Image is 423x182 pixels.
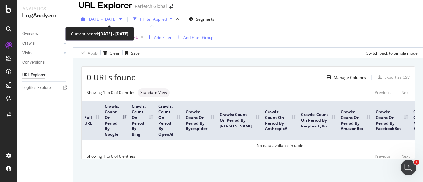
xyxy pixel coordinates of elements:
div: Conversions [22,59,45,66]
div: URL Explorer [22,72,45,79]
button: Apply [79,48,98,58]
th: Crawls: Count On Period By Bing: activate to sort column ascending [129,101,156,140]
th: Crawls: Count On Period By PerplexityBot: activate to sort column ascending [298,101,338,140]
div: Save [131,50,140,56]
div: Export as CSV [384,74,410,80]
a: Logfiles Explorer [22,84,68,91]
th: Crawls: Count On Period By Bytespider: activate to sort column ascending [183,101,217,140]
div: neutral label [138,88,170,97]
div: Current period: [71,30,128,38]
div: Analytics [22,5,68,12]
span: Standard View [140,91,167,95]
a: Overview [22,30,68,37]
div: Farfetch Global [135,3,167,10]
div: Showing 1 to 0 of 0 entries [87,153,135,159]
div: LogAnalyzer [22,12,68,19]
div: 1 Filter Applied [139,17,167,22]
button: Export as CSV [375,72,410,83]
div: Manage Columns [334,75,366,80]
div: Clear [110,50,120,56]
div: Apply [88,50,98,56]
th: Crawls: Count On Period By OpenAI: activate to sort column ascending [156,101,183,140]
button: Add Filter Group [174,33,213,41]
div: Switch back to Simple mode [366,50,418,56]
div: Showing 1 to 0 of 0 entries [87,90,135,95]
span: 0 URLs found [87,72,136,83]
div: Logfiles Explorer [22,84,52,91]
div: Crawls [22,40,35,47]
a: Conversions [22,59,68,66]
div: arrow-right-arrow-left [169,4,173,9]
div: times [175,16,180,22]
a: URL Explorer [22,72,68,79]
th: Crawls: Count On Period By AmazonBot: activate to sort column ascending [338,101,373,140]
a: Crawls [22,40,62,47]
th: Crawls: Count On Period By AnthropicAI: activate to sort column ascending [262,101,298,140]
span: [DATE] - [DATE] [88,17,117,22]
th: Crawls: Count On Period By ClaudeBot: activate to sort column ascending [217,101,262,140]
button: [DATE] - [DATE] [79,14,125,24]
button: Add Filter [145,33,172,41]
div: Add Filter [154,35,172,40]
b: [DATE] - [DATE] [99,31,128,37]
button: Save [123,48,140,58]
button: 1 Filter Applied [130,14,175,24]
th: Full URL: activate to sort column ascending [82,101,102,140]
div: Visits [22,50,32,56]
button: Manage Columns [325,73,366,81]
div: Add Filter Group [183,35,213,40]
th: Crawls: Count On Period By Google: activate to sort column ascending [102,101,129,140]
span: Segments [196,17,214,22]
a: Visits [22,50,62,56]
button: Segments [186,14,217,24]
iframe: Intercom live chat [401,160,416,175]
button: Switch back to Simple mode [364,48,418,58]
button: Clear [101,48,120,58]
span: 1 [414,160,419,165]
div: Overview [22,30,38,37]
th: Crawls: Count On Period By FacebookBot: activate to sort column ascending [373,101,411,140]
